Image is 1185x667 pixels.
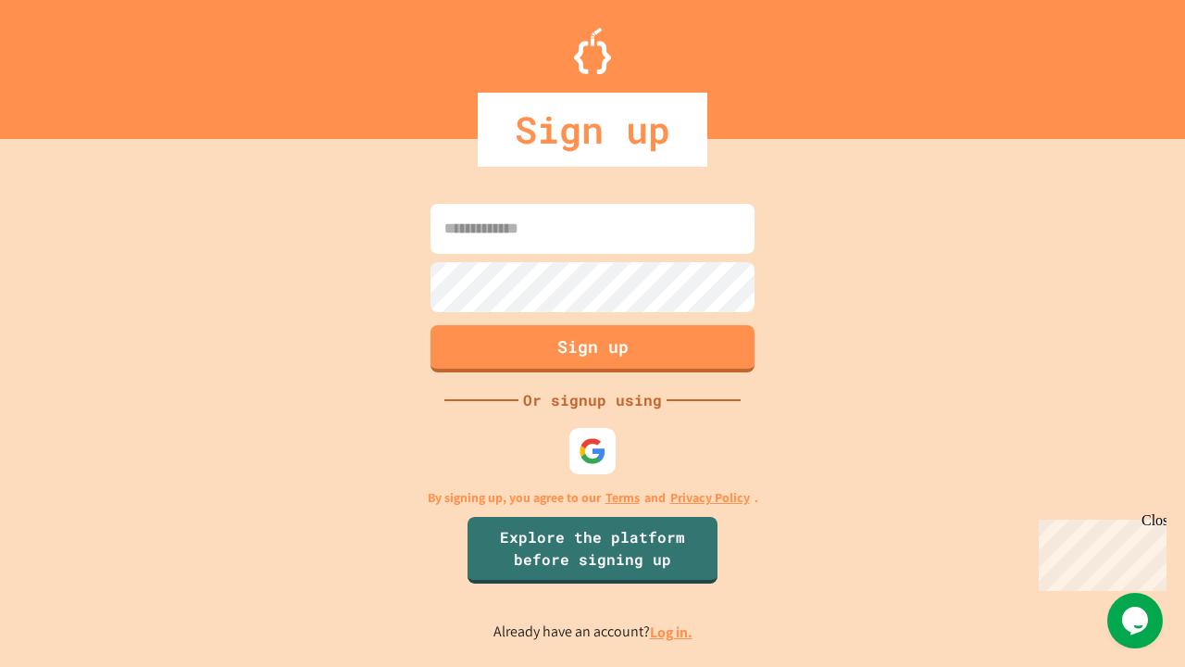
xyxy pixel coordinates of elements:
[579,437,606,465] img: google-icon.svg
[468,517,717,584] a: Explore the platform before signing up
[605,488,640,508] a: Terms
[493,621,692,644] p: Already have an account?
[670,488,750,508] a: Privacy Policy
[428,488,758,508] p: By signing up, you agree to our and .
[1107,593,1166,648] iframe: chat widget
[7,7,128,118] div: Chat with us now!Close
[478,93,707,167] div: Sign up
[430,325,755,372] button: Sign up
[518,389,667,411] div: Or signup using
[650,623,692,642] a: Log in.
[574,28,611,74] img: Logo.svg
[1031,512,1166,591] iframe: chat widget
